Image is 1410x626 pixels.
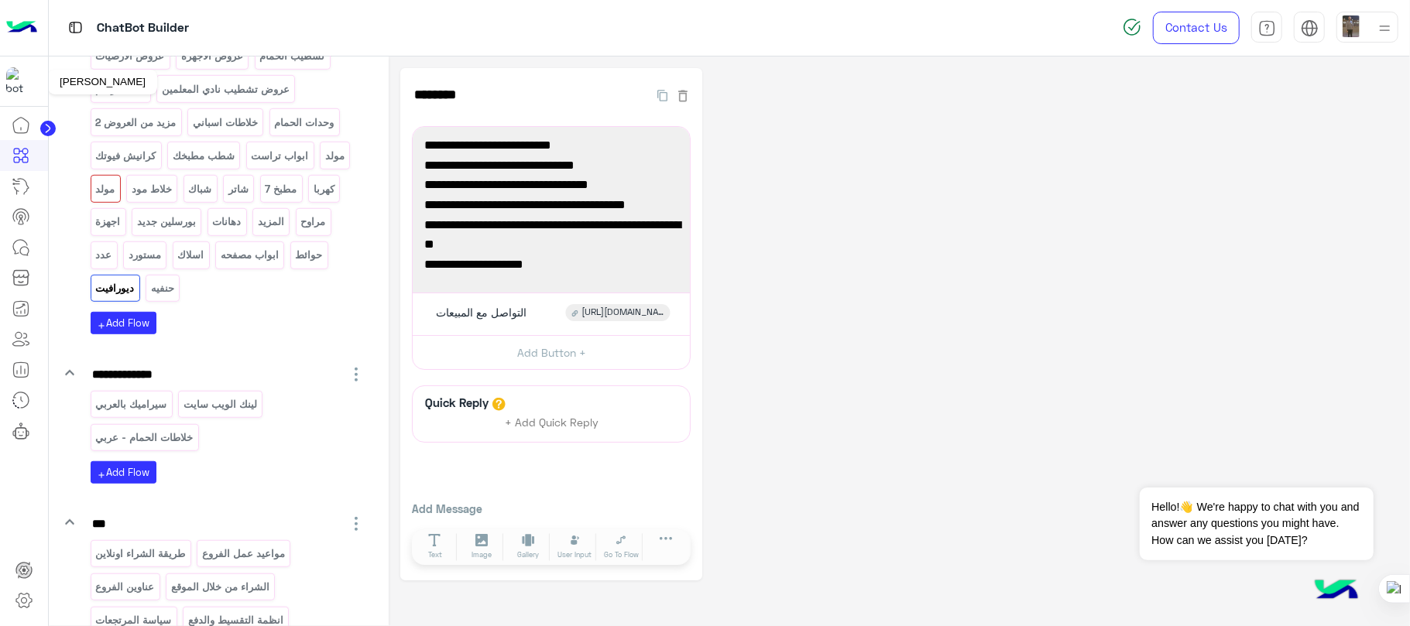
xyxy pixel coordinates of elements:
[220,246,280,264] p: ابواب مصفحه
[675,86,691,104] button: Delete Flow
[413,335,690,370] button: Add Button +
[94,213,122,231] p: اجهزة
[1301,19,1319,37] img: tab
[1375,19,1395,38] img: profile
[472,549,492,560] span: Image
[201,545,286,563] p: مواعيد عمل الفروع
[313,180,336,198] p: كهربا
[517,549,539,560] span: Gallery
[60,513,79,532] i: keyboard_arrow_down
[94,279,136,297] p: ديورافيت
[412,501,691,517] p: Add Message
[94,429,194,446] p: خلاطات الحمام - عربي
[413,533,457,561] button: Text
[300,213,327,231] p: مراوح
[273,114,335,132] p: وحدات الحمام
[1153,12,1240,44] a: Contact Us
[94,47,166,65] p: عروض الارضيات
[94,395,168,413] p: سيراميك بالعربي
[1251,12,1282,44] a: tab
[94,545,187,563] p: طريقة الشراء اونلاين
[324,147,346,165] p: مولد
[136,213,197,231] p: بورسلين جديد
[650,86,675,104] button: Duplicate Flow
[259,47,326,65] p: تشطيب الحمام
[294,246,324,264] p: حوائط
[161,80,291,98] p: عروض تشطيب نادي المعلمين
[97,470,106,480] i: add
[424,176,678,215] span: - [PERSON_NAME] : [STREET_ADDRESS][PERSON_NAME]
[97,18,189,39] p: ChatBot Builder
[177,246,205,264] p: اسلاك
[1123,18,1141,36] img: spinner
[565,304,670,321] div: https://wa.link/bxmtah
[180,47,245,65] p: عروض الاجهزة
[437,306,527,320] span: التواصل مع المبيعات
[94,180,116,198] p: مولد
[131,180,173,198] p: خلاط مود
[172,147,236,165] p: شطب مطبخك
[424,215,678,235] span: - التجمع الأول : 6 محور مصطفي كامل
[66,18,85,37] img: tab
[150,279,176,297] p: حنفيه
[128,246,163,264] p: مستورد
[257,213,286,231] p: المزيد
[557,549,592,560] span: User Input
[428,549,442,560] span: Text
[94,246,113,264] p: عدد
[424,116,678,156] span: - [DATE] : [PERSON_NAME] – أمام جهاز مدينة [DATE]
[94,114,177,132] p: مزيد من العروض 2
[48,70,157,94] div: [PERSON_NAME]
[187,180,213,198] p: شباك
[264,180,298,198] p: مطبخ 7
[1258,19,1276,37] img: tab
[250,147,310,165] p: ابواب تراست
[424,156,678,176] span: - المهندسين : [STREET_ADDRESS]
[424,275,678,314] span: - زهراء مدينة نصر : 83/84 ش السلاب، ش الميثاق الحي العاشر
[460,533,503,561] button: Image
[424,235,678,275] span: - التجمع الخامس : [STREET_ADDRESS]تسعين [PERSON_NAME]
[183,395,259,413] p: لينك الويب سايت
[94,147,157,165] p: كرانيش فيوتك
[170,578,271,596] p: الشراء من خلال الموقع
[604,549,639,560] span: Go To Flow
[581,306,664,320] span: [URL][DOMAIN_NAME]
[6,67,34,95] img: 322208621163248
[6,12,37,44] img: Logo
[599,533,643,561] button: Go To Flow
[1140,487,1373,560] span: Hello!👋 We're happy to chat with you and answer any questions you might have. How can we assist y...
[60,364,79,382] i: keyboard_arrow_down
[506,533,550,561] button: Gallery
[91,461,156,484] button: addAdd Flow
[97,321,106,330] i: add
[94,578,156,596] p: عناوين الفروع
[228,180,250,198] p: شاتر
[493,411,609,434] button: + Add Quick Reply
[1340,15,1362,37] img: userImage
[1309,564,1364,618] img: hulul-logo.png
[192,114,259,132] p: خلاطات اسباني
[505,416,599,429] span: + Add Quick Reply
[91,312,156,334] button: addAdd Flow
[421,395,492,409] h6: Quick Reply
[211,213,242,231] p: دهانات
[553,533,596,561] button: User Input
